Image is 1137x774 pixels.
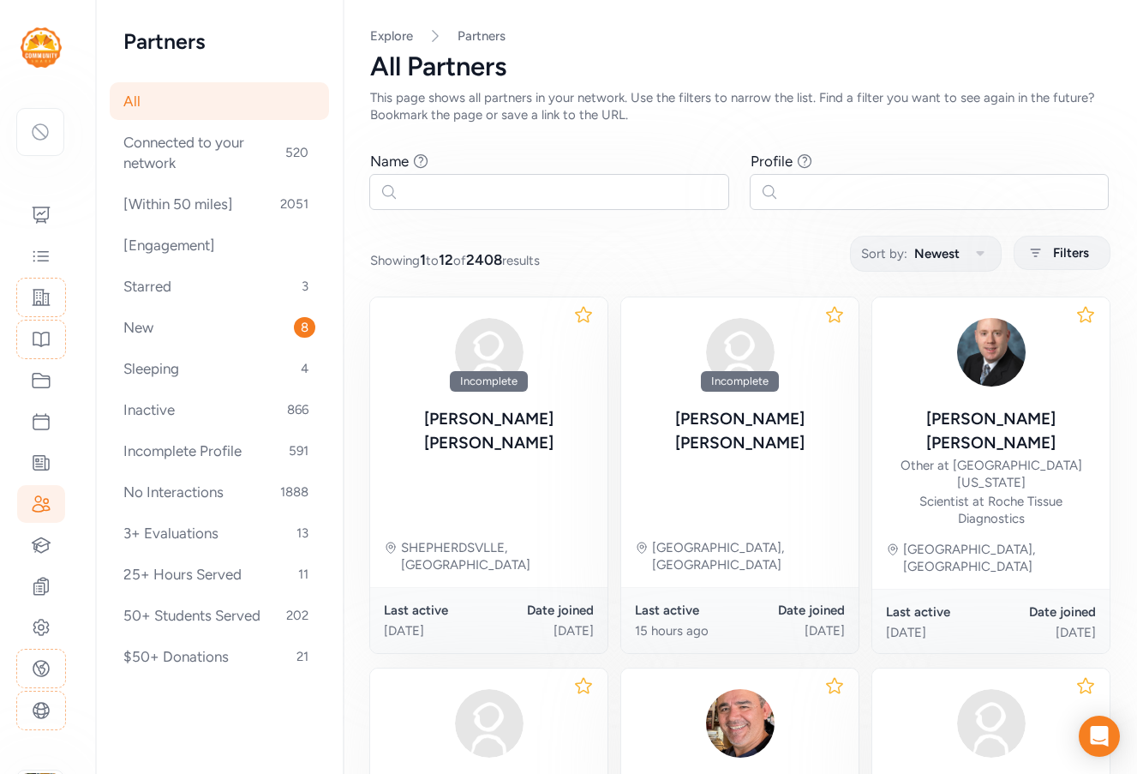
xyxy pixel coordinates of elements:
[384,622,489,639] div: [DATE]
[273,194,315,214] span: 2051
[280,399,315,420] span: 866
[279,605,315,626] span: 202
[110,391,329,429] div: Inactive
[950,311,1032,393] img: Mou2w2GRMGQxxhyqxgbS
[110,123,329,182] div: Connected to your network
[450,371,528,392] div: Incomplete
[278,142,315,163] span: 520
[110,350,329,387] div: Sleeping
[110,82,329,120] div: All
[110,597,329,634] div: 50+ Students Served
[861,243,907,264] span: Sort by:
[635,407,845,455] div: [PERSON_NAME] [PERSON_NAME]
[110,226,329,264] div: [Engagement]
[886,603,991,621] div: Last active
[740,622,846,639] div: [DATE]
[110,555,329,593] div: 25+ Hours Served
[886,493,1096,527] div: Scientist at Roche Tissue Diagnostics
[489,602,595,619] div: Date joined
[652,539,845,573] div: [GEOGRAPHIC_DATA], [GEOGRAPHIC_DATA]
[751,151,793,171] div: Profile
[466,251,502,268] span: 2408
[991,603,1097,621] div: Date joined
[886,624,991,641] div: [DATE]
[290,646,315,667] span: 21
[950,682,1032,765] img: avatar38fbb18c.svg
[294,358,315,379] span: 4
[914,243,960,264] span: Newest
[701,371,779,392] div: Incomplete
[291,564,315,585] span: 11
[123,27,315,55] h2: Partners
[290,523,315,543] span: 13
[458,27,506,45] a: Partners
[850,236,1002,272] button: Sort by:Newest
[1053,243,1089,263] span: Filters
[110,473,329,511] div: No Interactions
[740,602,846,619] div: Date joined
[294,317,315,338] span: 8
[370,89,1110,123] div: This page shows all partners in your network. Use the filters to narrow the list. Find a filter y...
[1079,716,1120,757] div: Open Intercom Messenger
[439,251,453,268] span: 12
[699,682,781,765] img: nKwRMPIaRJObom85r60Q
[110,267,329,305] div: Starred
[370,249,540,270] span: Showing to of results
[448,311,530,393] img: avatar38fbb18c.svg
[110,638,329,675] div: $50+ Donations
[448,682,530,765] img: avatar38fbb18c.svg
[635,622,740,639] div: 15 hours ago
[384,602,489,619] div: Last active
[489,622,595,639] div: [DATE]
[273,482,315,502] span: 1888
[699,311,781,393] img: avatar38fbb18c.svg
[886,407,1096,455] div: [PERSON_NAME] [PERSON_NAME]
[401,539,594,573] div: SHEPHERDSVLLE, [GEOGRAPHIC_DATA]
[384,407,594,455] div: [PERSON_NAME] [PERSON_NAME]
[370,51,1110,82] div: All Partners
[295,276,315,297] span: 3
[110,309,329,346] div: New
[886,457,1096,491] div: Other at [GEOGRAPHIC_DATA][US_STATE]
[370,27,1110,45] nav: Breadcrumb
[903,541,1096,575] div: [GEOGRAPHIC_DATA], [GEOGRAPHIC_DATA]
[370,28,413,44] a: Explore
[991,624,1097,641] div: [DATE]
[110,432,329,470] div: Incomplete Profile
[370,151,409,171] div: Name
[635,602,740,619] div: Last active
[282,441,315,461] span: 591
[21,27,62,68] img: logo
[110,185,329,223] div: [Within 50 miles]
[110,514,329,552] div: 3+ Evaluations
[420,251,426,268] span: 1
